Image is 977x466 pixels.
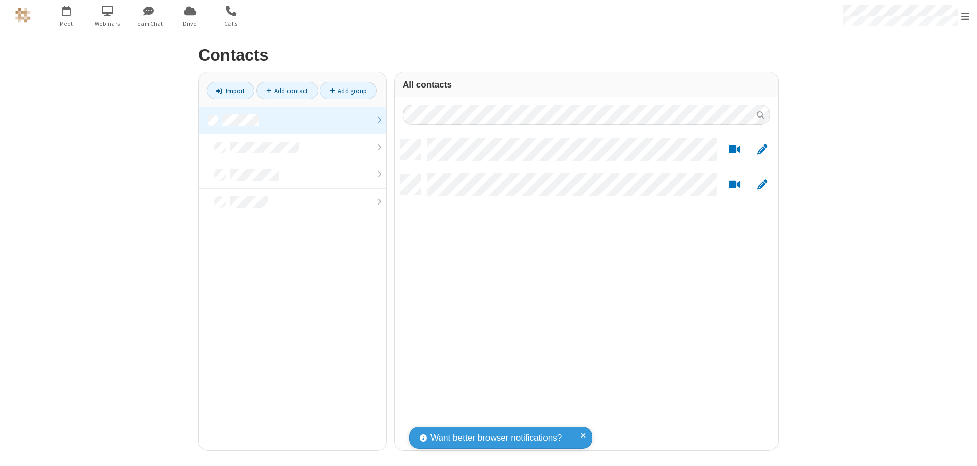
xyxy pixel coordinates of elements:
span: Webinars [89,19,127,28]
iframe: Chat [952,440,969,459]
a: Import [207,82,254,99]
button: Edit [752,143,772,156]
span: Want better browser notifications? [430,431,562,445]
span: Meet [47,19,85,28]
span: Team Chat [130,19,168,28]
button: Start a video meeting [725,179,744,191]
span: Calls [212,19,250,28]
button: Start a video meeting [725,143,744,156]
a: Add group [320,82,377,99]
div: grid [395,132,778,450]
h3: All contacts [403,80,770,90]
h2: Contacts [198,46,779,64]
button: Edit [752,179,772,191]
span: Drive [171,19,209,28]
a: Add contact [256,82,318,99]
img: QA Selenium DO NOT DELETE OR CHANGE [15,8,31,23]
